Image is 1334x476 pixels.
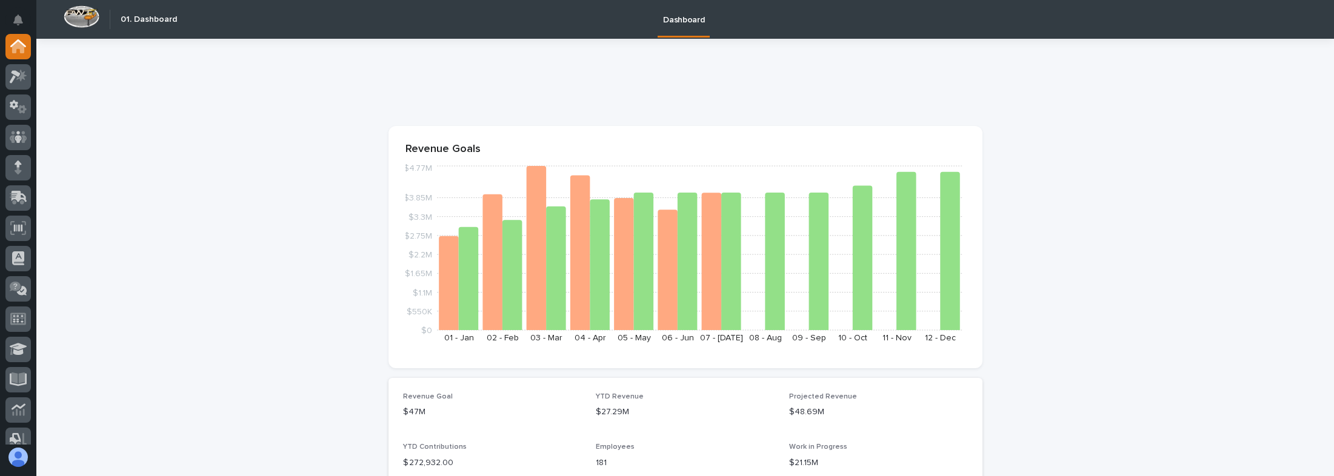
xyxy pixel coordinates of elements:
[530,334,562,342] text: 03 - Mar
[404,232,432,240] tspan: $2.75M
[596,406,775,418] p: $27.29M
[789,406,968,418] p: $48.69M
[5,445,31,470] button: users-avatar
[409,213,432,222] tspan: $3.3M
[421,326,432,335] tspan: $0
[574,334,605,342] text: 04 - Apr
[838,334,867,342] text: 10 - Oct
[121,15,177,25] h2: 01. Dashboard
[404,165,432,173] tspan: $4.77M
[925,334,956,342] text: 12 - Dec
[661,334,693,342] text: 06 - Jun
[404,194,432,203] tspan: $3.85M
[789,457,968,469] p: $21.15M
[617,334,650,342] text: 05 - May
[5,7,31,33] button: Notifications
[596,443,635,451] span: Employees
[413,289,432,297] tspan: $1.1M
[792,334,826,342] text: 09 - Sep
[882,334,911,342] text: 11 - Nov
[15,15,31,34] div: Notifications
[403,393,453,400] span: Revenue Goal
[596,457,775,469] p: 181
[405,143,965,156] p: Revenue Goals
[403,406,582,418] p: $47M
[749,334,781,342] text: 08 - Aug
[405,270,432,279] tspan: $1.65M
[409,251,432,259] tspan: $2.2M
[700,334,743,342] text: 07 - [DATE]
[444,334,473,342] text: 01 - Jan
[487,334,519,342] text: 02 - Feb
[403,457,582,469] p: $ 272,932.00
[596,393,644,400] span: YTD Revenue
[403,443,467,451] span: YTD Contributions
[407,308,432,316] tspan: $550K
[789,443,847,451] span: Work in Progress
[64,5,99,28] img: Workspace Logo
[789,393,857,400] span: Projected Revenue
